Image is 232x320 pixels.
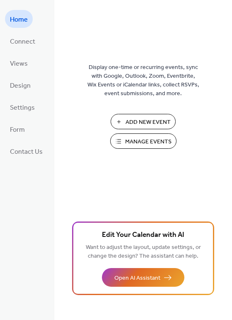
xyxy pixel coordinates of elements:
a: Form [5,120,30,138]
span: Design [10,79,31,92]
button: Open AI Assistant [102,268,184,287]
a: Home [5,10,33,28]
span: Form [10,123,25,136]
span: Views [10,57,28,70]
a: Views [5,54,33,72]
span: Display one-time or recurring events, sync with Google, Outlook, Zoom, Eventbrite, Wix Events or ... [87,63,199,98]
button: Manage Events [110,133,176,149]
span: Open AI Assistant [114,274,160,283]
a: Connect [5,32,40,50]
span: Manage Events [125,138,172,146]
a: Settings [5,98,40,116]
span: Settings [10,101,35,114]
span: Want to adjust the layout, update settings, or change the design? The assistant can help. [86,242,201,262]
span: Add New Event [126,118,171,127]
span: Connect [10,35,35,48]
button: Add New Event [111,114,176,129]
span: Edit Your Calendar with AI [102,229,184,241]
span: Home [10,13,28,26]
a: Contact Us [5,142,48,160]
span: Contact Us [10,145,43,158]
a: Design [5,76,36,94]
